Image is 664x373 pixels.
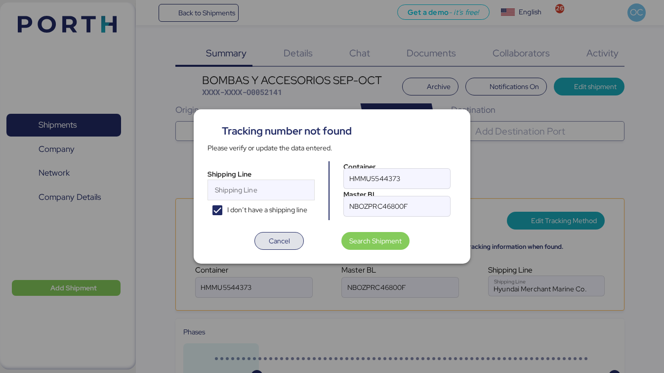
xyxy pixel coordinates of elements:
[207,143,332,152] span: Please verify or update the data entered.
[227,205,307,215] div: I don’t have a shipping line
[349,235,402,247] span: Search Shipment
[343,189,377,198] span: Master BL
[207,200,307,220] div: I don’t have a shipping line
[343,162,375,171] span: Container
[208,187,296,199] input: Shipping Line
[207,123,352,139] div: Tracking number not found
[207,169,315,180] div: Shipping Line
[344,169,450,188] input: Example: FSCU1234567
[341,232,410,250] button: Search Shipment
[344,196,450,216] input: Example: 012345678900
[269,235,290,247] span: Cancel
[254,232,304,250] button: Cancel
